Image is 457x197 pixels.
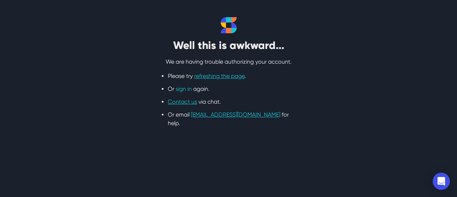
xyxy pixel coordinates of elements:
a: Contact us [168,98,197,105]
a: sign in [176,85,192,92]
li: Or again. [168,85,289,93]
h2: Well this is awkward... [139,39,318,52]
div: Open Intercom Messenger [433,173,450,190]
p: We are having trouble authorizing your account. [139,58,318,66]
a: [EMAIL_ADDRESS][DOMAIN_NAME] [191,111,280,118]
a: refreshing the page [194,73,245,79]
li: Or email for help. [168,110,289,128]
li: via chat. [168,98,289,106]
li: Please try . [168,72,289,80]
